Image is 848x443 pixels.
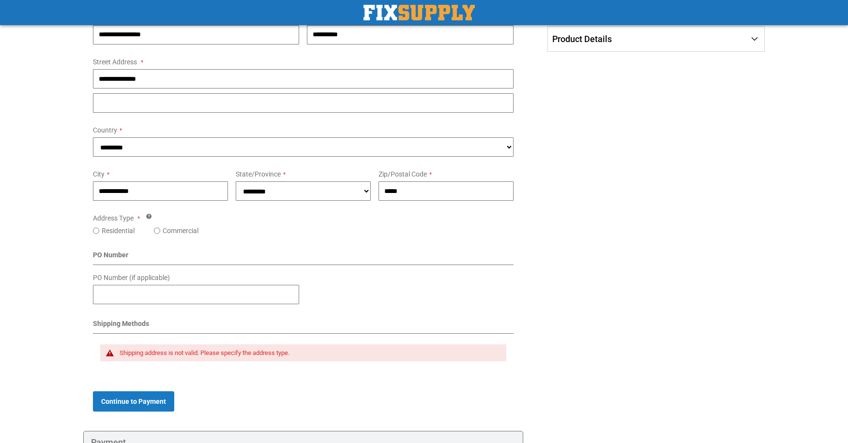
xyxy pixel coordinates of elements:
[102,226,135,236] label: Residential
[93,126,117,134] span: Country
[93,319,514,334] div: Shipping Methods
[363,5,475,20] a: store logo
[93,214,134,222] span: Address Type
[363,5,475,20] img: Fix Industrial Supply
[93,250,514,265] div: PO Number
[101,398,166,405] span: Continue to Payment
[163,226,198,236] label: Commercial
[93,391,174,412] button: Continue to Payment
[93,170,105,178] span: City
[93,274,170,281] span: PO Number (if applicable)
[120,349,497,357] div: Shipping address is not valid. Please specify the address type.
[379,170,427,178] span: Zip/Postal Code
[552,34,612,44] span: Product Details
[93,58,137,66] span: Street Address
[236,170,281,178] span: State/Province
